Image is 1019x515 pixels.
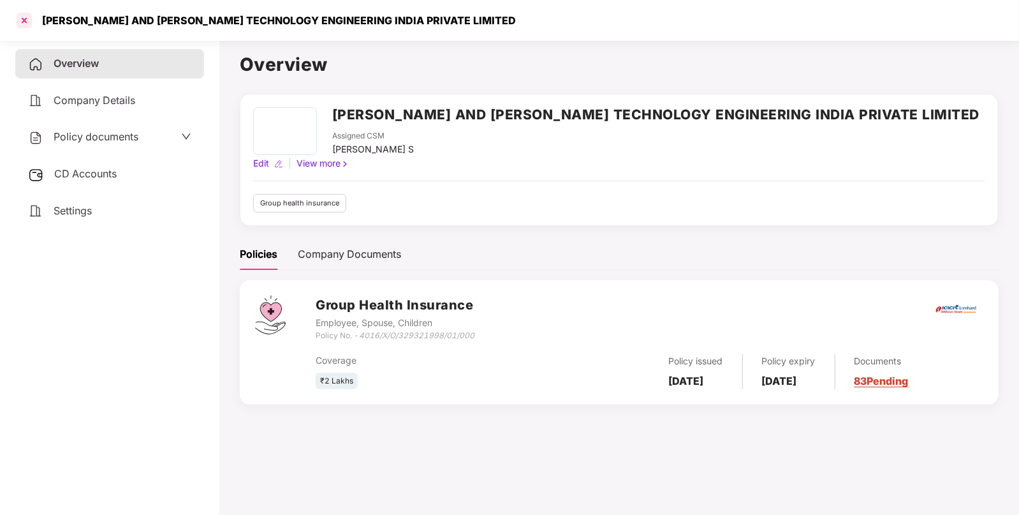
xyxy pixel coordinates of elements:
[762,354,816,368] div: Policy expiry
[28,57,43,72] img: svg+xml;base64,PHN2ZyB4bWxucz0iaHR0cDovL3d3dy53My5vcmcvMjAwMC9zdmciIHdpZHRoPSIyNCIgaGVpZ2h0PSIyNC...
[332,130,414,142] div: Assigned CSM
[240,246,277,262] div: Policies
[316,373,358,390] div: ₹2 Lakhs
[298,246,401,262] div: Company Documents
[286,156,294,170] div: |
[332,142,414,156] div: [PERSON_NAME] S
[54,94,135,107] span: Company Details
[54,57,99,70] span: Overview
[359,331,474,340] i: 4016/X/O/329321998/01/000
[762,375,797,387] b: [DATE]
[28,93,43,108] img: svg+xml;base64,PHN2ZyB4bWxucz0iaHR0cDovL3d3dy53My5vcmcvMjAwMC9zdmciIHdpZHRoPSIyNCIgaGVpZ2h0PSIyNC...
[28,130,43,146] img: svg+xml;base64,PHN2ZyB4bWxucz0iaHR0cDovL3d3dy53My5vcmcvMjAwMC9zdmciIHdpZHRoPSIyNCIgaGVpZ2h0PSIyNC...
[316,330,474,342] div: Policy No. -
[28,204,43,219] img: svg+xml;base64,PHN2ZyB4bWxucz0iaHR0cDovL3d3dy53My5vcmcvMjAwMC9zdmciIHdpZHRoPSIyNCIgaGVpZ2h0PSIyNC...
[253,194,346,213] div: Group health insurance
[341,160,349,168] img: rightIcon
[28,167,44,183] img: svg+xml;base64,PHN2ZyB3aWR0aD0iMjUiIGhlaWdodD0iMjQiIHZpZXdCb3g9IjAgMCAyNSAyNCIgZmlsbD0ibm9uZSIgeG...
[54,130,138,143] span: Policy documents
[294,156,352,170] div: View more
[316,316,474,330] div: Employee, Spouse, Children
[240,50,999,78] h1: Overview
[332,104,979,125] h2: [PERSON_NAME] AND [PERSON_NAME] TECHNOLOGY ENGINEERING INDIA PRIVATE LIMITED
[181,131,191,142] span: down
[933,301,979,317] img: icici.png
[251,156,272,170] div: Edit
[854,375,909,387] a: 83 Pending
[54,167,117,180] span: CD Accounts
[255,295,286,334] img: svg+xml;base64,PHN2ZyB4bWxucz0iaHR0cDovL3d3dy53My5vcmcvMjAwMC9zdmciIHdpZHRoPSI0Ny43MTQiIGhlaWdodD...
[54,204,92,217] span: Settings
[669,375,704,387] b: [DATE]
[34,14,516,27] div: [PERSON_NAME] AND [PERSON_NAME] TECHNOLOGY ENGINEERING INDIA PRIVATE LIMITED
[274,160,283,168] img: editIcon
[316,354,538,368] div: Coverage
[669,354,723,368] div: Policy issued
[316,295,474,315] h3: Group Health Insurance
[854,354,909,368] div: Documents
